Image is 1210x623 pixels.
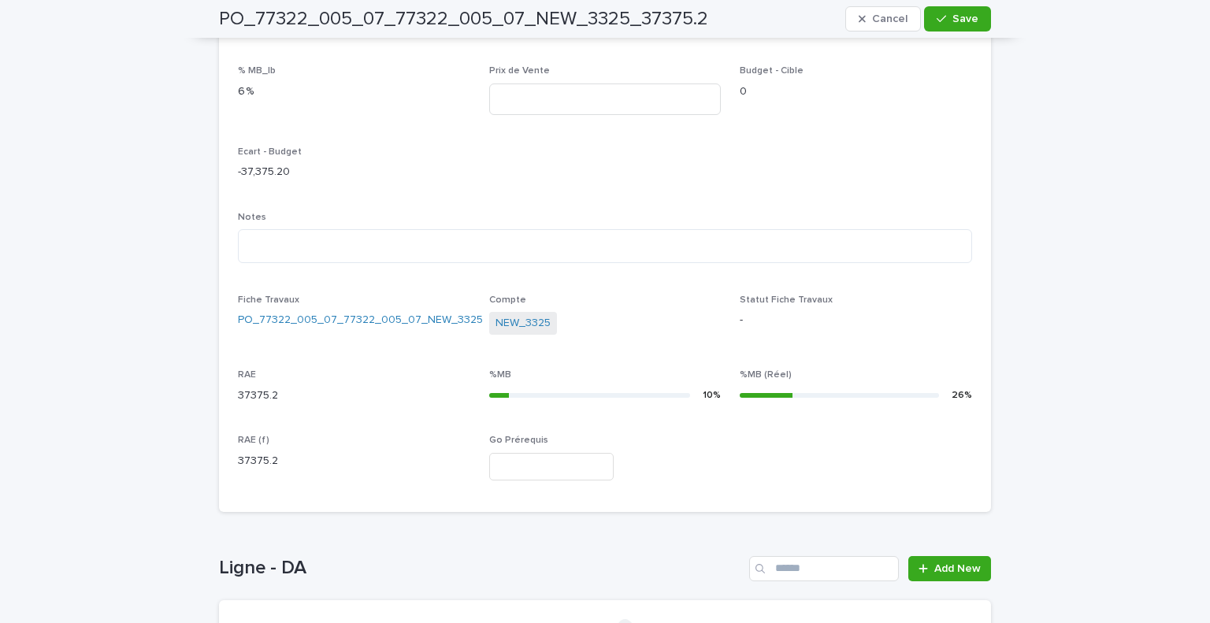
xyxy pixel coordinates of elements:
[952,388,972,404] div: 26 %
[238,83,470,100] p: 6 %
[489,66,550,76] span: Prix de Vente
[219,8,708,31] h2: PO_77322_005_07_77322_005_07_NEW_3325_37375.2
[238,295,299,305] span: Fiche Travaux
[740,370,792,380] span: %MB (Réel)
[238,164,470,180] p: -37,375.20
[238,312,483,328] a: PO_77322_005_07_77322_005_07_NEW_3325
[845,6,921,32] button: Cancel
[238,147,302,157] span: Ecart - Budget
[489,370,511,380] span: %MB
[952,13,978,24] span: Save
[703,388,721,404] div: 10 %
[872,13,907,24] span: Cancel
[749,556,899,581] input: Search
[219,557,743,580] h1: Ligne - DA
[489,295,526,305] span: Compte
[924,6,991,32] button: Save
[908,556,991,581] a: Add New
[238,388,470,404] p: 37375.2
[740,295,833,305] span: Statut Fiche Travaux
[238,66,276,76] span: % MB_lb
[740,312,972,328] p: -
[934,563,981,574] span: Add New
[238,370,256,380] span: RAE
[238,436,269,445] span: RAE (f)
[740,66,804,76] span: Budget - Cible
[238,213,266,222] span: Notes
[740,83,972,100] p: 0
[238,453,470,469] p: 37375.2
[489,436,548,445] span: Go Prérequis
[496,315,551,332] a: NEW_3325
